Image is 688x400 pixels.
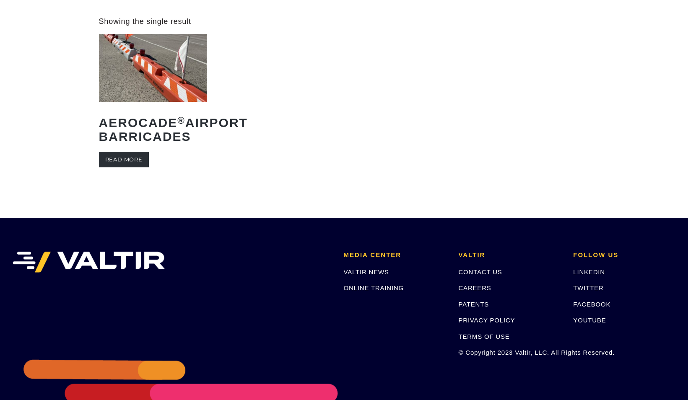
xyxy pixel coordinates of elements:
a: VALTIR NEWS [343,268,389,275]
a: YOUTUBE [573,317,606,324]
p: Showing the single result [99,17,191,26]
h2: MEDIA CENTER [343,252,446,259]
h2: VALTIR [458,252,561,259]
a: ONLINE TRAINING [343,284,403,291]
a: CAREERS [458,284,491,291]
a: Aerocade®Airport Barricades [99,34,207,149]
a: TWITTER [573,284,603,291]
h2: Aerocade Airport Barricades [99,109,207,150]
a: Read more about “Aerocade® Airport Barricades” [99,152,149,167]
p: © Copyright 2023 Valtir, LLC. All Rights Reserved. [458,348,561,357]
a: LINKEDIN [573,268,605,275]
a: TERMS OF USE [458,333,509,340]
h2: FOLLOW US [573,252,675,259]
a: CONTACT US [458,268,502,275]
a: PRIVACY POLICY [458,317,515,324]
a: PATENTS [458,301,489,308]
sup: ® [177,115,185,126]
a: FACEBOOK [573,301,610,308]
img: Valtir Rentals Airport Aerocade Bradley International Airport [99,34,207,101]
img: VALTIR [13,252,165,273]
